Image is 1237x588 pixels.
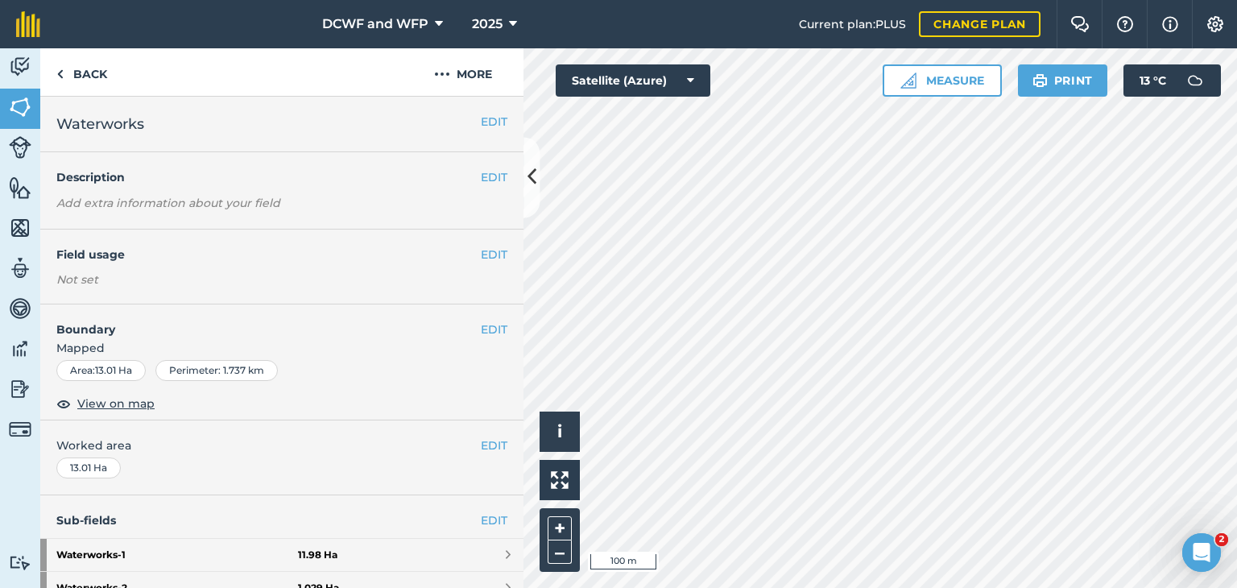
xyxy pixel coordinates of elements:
div: Area : 13.01 Ha [56,360,146,381]
img: svg+xml;base64,PHN2ZyB4bWxucz0iaHR0cDovL3d3dy53My5vcmcvMjAwMC9zdmciIHdpZHRoPSIyMCIgaGVpZ2h0PSIyNC... [434,64,450,84]
button: Print [1018,64,1108,97]
button: + [548,516,572,540]
img: svg+xml;base64,PHN2ZyB4bWxucz0iaHR0cDovL3d3dy53My5vcmcvMjAwMC9zdmciIHdpZHRoPSIxOSIgaGVpZ2h0PSIyNC... [1032,71,1048,90]
img: svg+xml;base64,PHN2ZyB4bWxucz0iaHR0cDovL3d3dy53My5vcmcvMjAwMC9zdmciIHdpZHRoPSI1NiIgaGVpZ2h0PSI2MC... [9,95,31,119]
button: EDIT [481,321,507,338]
img: svg+xml;base64,PHN2ZyB4bWxucz0iaHR0cDovL3d3dy53My5vcmcvMjAwMC9zdmciIHdpZHRoPSI5IiBoZWlnaHQ9IjI0Ii... [56,64,64,84]
button: EDIT [481,113,507,130]
button: EDIT [481,246,507,263]
img: Ruler icon [900,72,916,89]
a: Back [40,48,123,96]
button: EDIT [481,437,507,454]
em: Add extra information about your field [56,196,280,210]
button: – [548,540,572,564]
div: Not set [56,271,507,288]
img: A question mark icon [1115,16,1135,32]
strong: Waterworks - 1 [56,539,298,571]
span: Worked area [56,437,507,454]
img: fieldmargin Logo [16,11,40,37]
a: Waterworks-111.98 Ha [40,539,523,571]
img: svg+xml;base64,PD94bWwgdmVyc2lvbj0iMS4wIiBlbmNvZGluZz0idXRmLTgiPz4KPCEtLSBHZW5lcmF0b3I6IEFkb2JlIE... [9,55,31,79]
button: 13 °C [1123,64,1221,97]
span: Waterworks [56,113,144,135]
img: svg+xml;base64,PD94bWwgdmVyc2lvbj0iMS4wIiBlbmNvZGluZz0idXRmLTgiPz4KPCEtLSBHZW5lcmF0b3I6IEFkb2JlIE... [1179,64,1211,97]
img: svg+xml;base64,PD94bWwgdmVyc2lvbj0iMS4wIiBlbmNvZGluZz0idXRmLTgiPz4KPCEtLSBHZW5lcmF0b3I6IEFkb2JlIE... [9,296,31,321]
img: svg+xml;base64,PD94bWwgdmVyc2lvbj0iMS4wIiBlbmNvZGluZz0idXRmLTgiPz4KPCEtLSBHZW5lcmF0b3I6IEFkb2JlIE... [9,418,31,441]
span: 13 ° C [1140,64,1166,97]
span: DCWF and WFP [322,14,428,34]
span: i [557,421,562,441]
img: svg+xml;base64,PHN2ZyB4bWxucz0iaHR0cDovL3d3dy53My5vcmcvMjAwMC9zdmciIHdpZHRoPSIxNyIgaGVpZ2h0PSIxNy... [1162,14,1178,34]
button: View on map [56,394,155,413]
button: More [403,48,523,96]
img: A cog icon [1206,16,1225,32]
img: svg+xml;base64,PD94bWwgdmVyc2lvbj0iMS4wIiBlbmNvZGluZz0idXRmLTgiPz4KPCEtLSBHZW5lcmF0b3I6IEFkb2JlIE... [9,337,31,361]
h4: Description [56,168,507,186]
span: Current plan : PLUS [799,15,906,33]
strong: 11.98 Ha [298,549,337,561]
img: svg+xml;base64,PD94bWwgdmVyc2lvbj0iMS4wIiBlbmNvZGluZz0idXRmLTgiPz4KPCEtLSBHZW5lcmF0b3I6IEFkb2JlIE... [9,136,31,159]
img: svg+xml;base64,PHN2ZyB4bWxucz0iaHR0cDovL3d3dy53My5vcmcvMjAwMC9zdmciIHdpZHRoPSI1NiIgaGVpZ2h0PSI2MC... [9,176,31,200]
img: svg+xml;base64,PHN2ZyB4bWxucz0iaHR0cDovL3d3dy53My5vcmcvMjAwMC9zdmciIHdpZHRoPSI1NiIgaGVpZ2h0PSI2MC... [9,216,31,240]
button: Satellite (Azure) [556,64,710,97]
h4: Field usage [56,246,481,263]
span: View on map [77,395,155,412]
button: i [540,412,580,452]
div: 13.01 Ha [56,458,121,478]
img: Two speech bubbles overlapping with the left bubble in the forefront [1070,16,1090,32]
img: svg+xml;base64,PD94bWwgdmVyc2lvbj0iMS4wIiBlbmNvZGluZz0idXRmLTgiPz4KPCEtLSBHZW5lcmF0b3I6IEFkb2JlIE... [9,377,31,401]
iframe: Intercom live chat [1182,533,1221,572]
span: Mapped [40,339,523,357]
h4: Boundary [40,304,481,338]
img: svg+xml;base64,PHN2ZyB4bWxucz0iaHR0cDovL3d3dy53My5vcmcvMjAwMC9zdmciIHdpZHRoPSIxOCIgaGVpZ2h0PSIyNC... [56,394,71,413]
a: EDIT [481,511,507,529]
img: svg+xml;base64,PD94bWwgdmVyc2lvbj0iMS4wIiBlbmNvZGluZz0idXRmLTgiPz4KPCEtLSBHZW5lcmF0b3I6IEFkb2JlIE... [9,256,31,280]
img: Four arrows, one pointing top left, one top right, one bottom right and the last bottom left [551,471,569,489]
a: Change plan [919,11,1040,37]
span: 2 [1215,533,1228,546]
div: Perimeter : 1.737 km [155,360,278,381]
h4: Sub-fields [40,511,523,529]
img: svg+xml;base64,PD94bWwgdmVyc2lvbj0iMS4wIiBlbmNvZGluZz0idXRmLTgiPz4KPCEtLSBHZW5lcmF0b3I6IEFkb2JlIE... [9,555,31,570]
button: EDIT [481,168,507,186]
button: Measure [883,64,1002,97]
span: 2025 [472,14,503,34]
